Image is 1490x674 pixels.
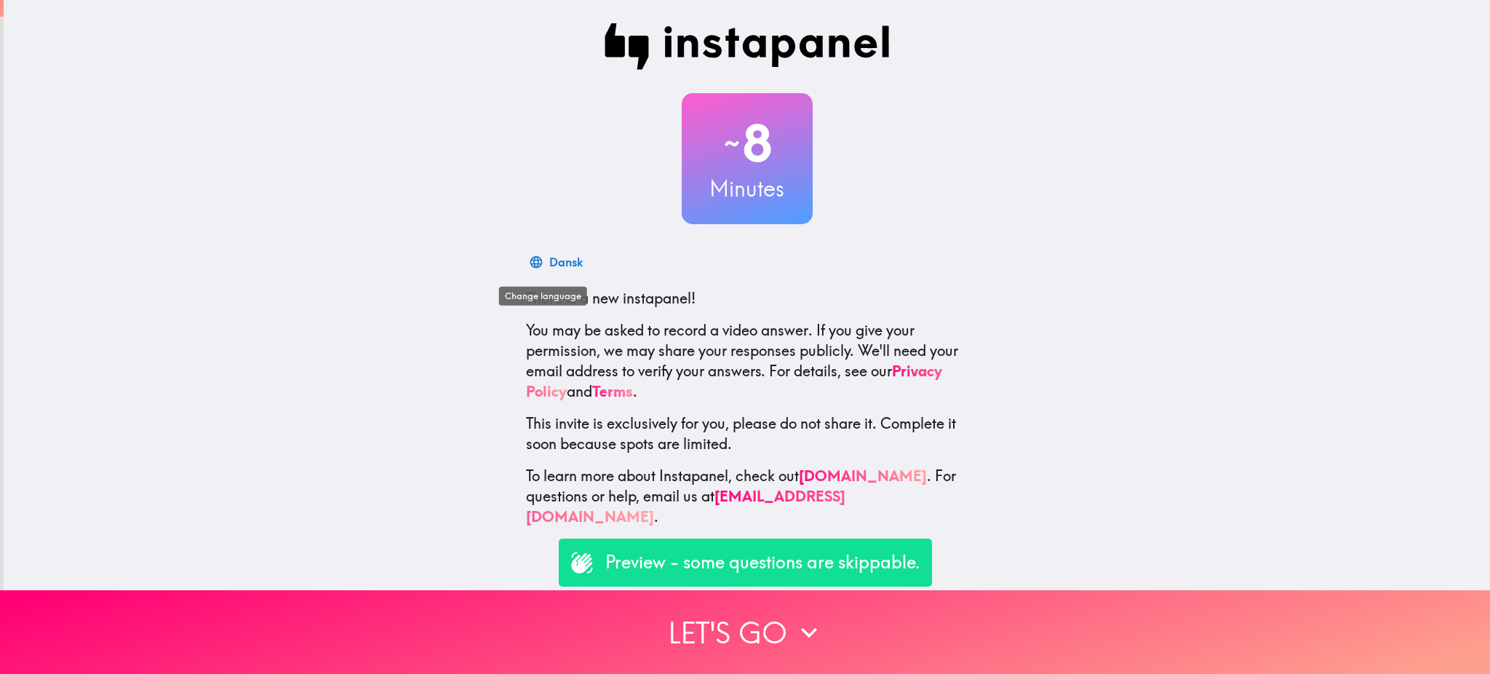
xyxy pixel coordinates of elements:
img: Instapanel [605,23,890,70]
p: This invite is exclusively for you, please do not share it. Complete it soon because spots are li... [526,413,968,454]
div: Change language [499,287,587,306]
p: Preview - some questions are skippable. [605,550,920,575]
p: You may be asked to record a video answer. If you give your permission, we may share your respons... [526,320,968,402]
a: Privacy Policy [526,362,942,400]
a: Terms [592,382,633,400]
span: ~ [722,122,742,165]
p: To learn more about Instapanel, check out . For questions or help, email us at . [526,466,968,527]
div: Dansk [549,252,583,272]
a: [EMAIL_ADDRESS][DOMAIN_NAME] [526,487,845,526]
h2: 8 [682,114,813,173]
button: Dansk [526,247,589,277]
a: [DOMAIN_NAME] [799,467,927,485]
span: There is a new instapanel! [526,289,696,307]
h3: Minutes [682,173,813,204]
